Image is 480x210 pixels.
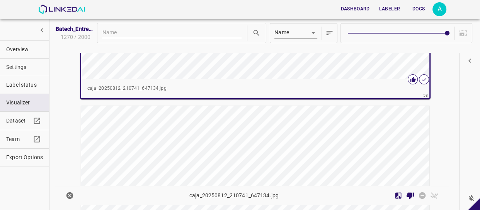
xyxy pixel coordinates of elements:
[405,1,432,17] a: Docs
[59,33,90,41] span: 1270 / 2000
[274,28,317,38] div: Name
[6,63,43,71] span: Settings
[87,85,424,92] p: caja_20250812_210741_647134.jpg
[423,92,428,99] span: 58
[376,3,403,15] button: Labeler
[102,28,242,38] input: Name
[6,99,43,107] span: Visualizer
[56,25,94,33] span: Batech_Entrega3_01
[6,81,43,89] span: Label status
[432,2,446,16] button: Open settings
[337,3,373,15] button: Dashboard
[189,192,279,200] p: caja_20250812_210741_647134.jpg
[38,5,85,14] img: LinkedAI
[6,153,43,161] span: Export Options
[432,2,446,16] div: A
[6,45,43,54] span: Overview
[323,25,335,41] button: sort
[6,117,31,125] span: Dataset
[250,27,262,39] button: search
[392,190,404,202] button: Compare Image
[406,3,431,15] button: Docs
[6,135,31,143] span: Team
[35,23,49,37] button: show more
[404,190,416,202] button: Review Image
[336,1,374,17] a: Dashboard
[374,1,405,17] a: Labeler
